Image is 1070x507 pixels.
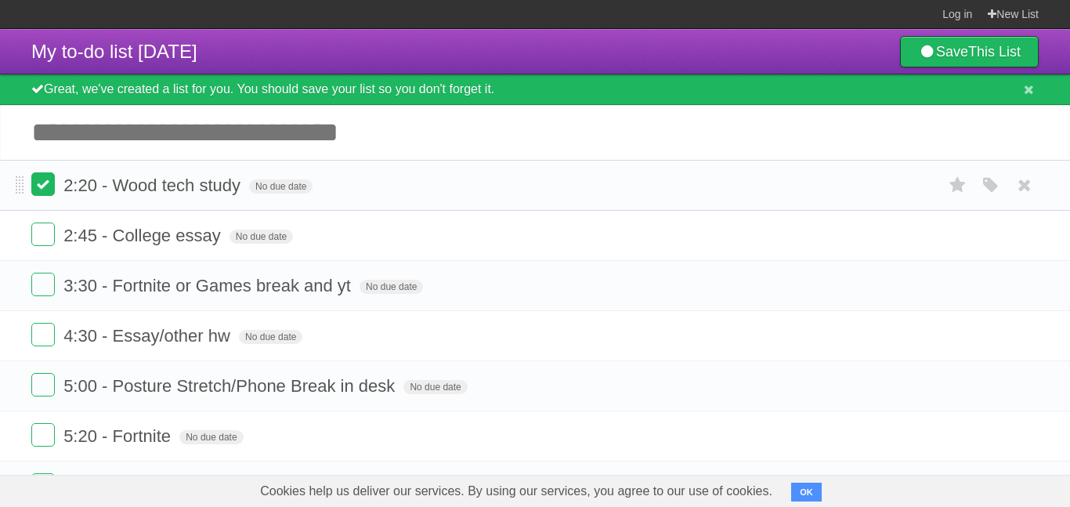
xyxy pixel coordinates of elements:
span: 3:30 - Fortnite or Games break and yt [63,276,355,295]
span: 2:20 - Wood tech study [63,176,244,195]
label: Done [31,323,55,346]
span: No due date [239,330,302,344]
label: Done [31,273,55,296]
label: Done [31,172,55,196]
span: Cookies help us deliver our services. By using our services, you agree to our use of cookies. [244,476,788,507]
a: SaveThis List [900,36,1039,67]
b: This List [968,44,1021,60]
span: No due date [230,230,293,244]
span: 2:45 - College essay [63,226,225,245]
label: Star task [943,172,973,198]
span: 5:20 - Fortnite [63,426,175,446]
span: 4:30 - Essay/other hw [63,326,234,346]
span: No due date [249,179,313,194]
span: My to-do list [DATE] [31,41,197,62]
button: OK [791,483,822,502]
span: No due date [179,430,243,444]
label: Done [31,473,55,497]
label: Done [31,423,55,447]
label: Done [31,373,55,397]
span: No due date [403,380,467,394]
label: Done [31,223,55,246]
span: No due date [360,280,423,294]
span: 5:00 - Posture Stretch/Phone Break in desk [63,376,399,396]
